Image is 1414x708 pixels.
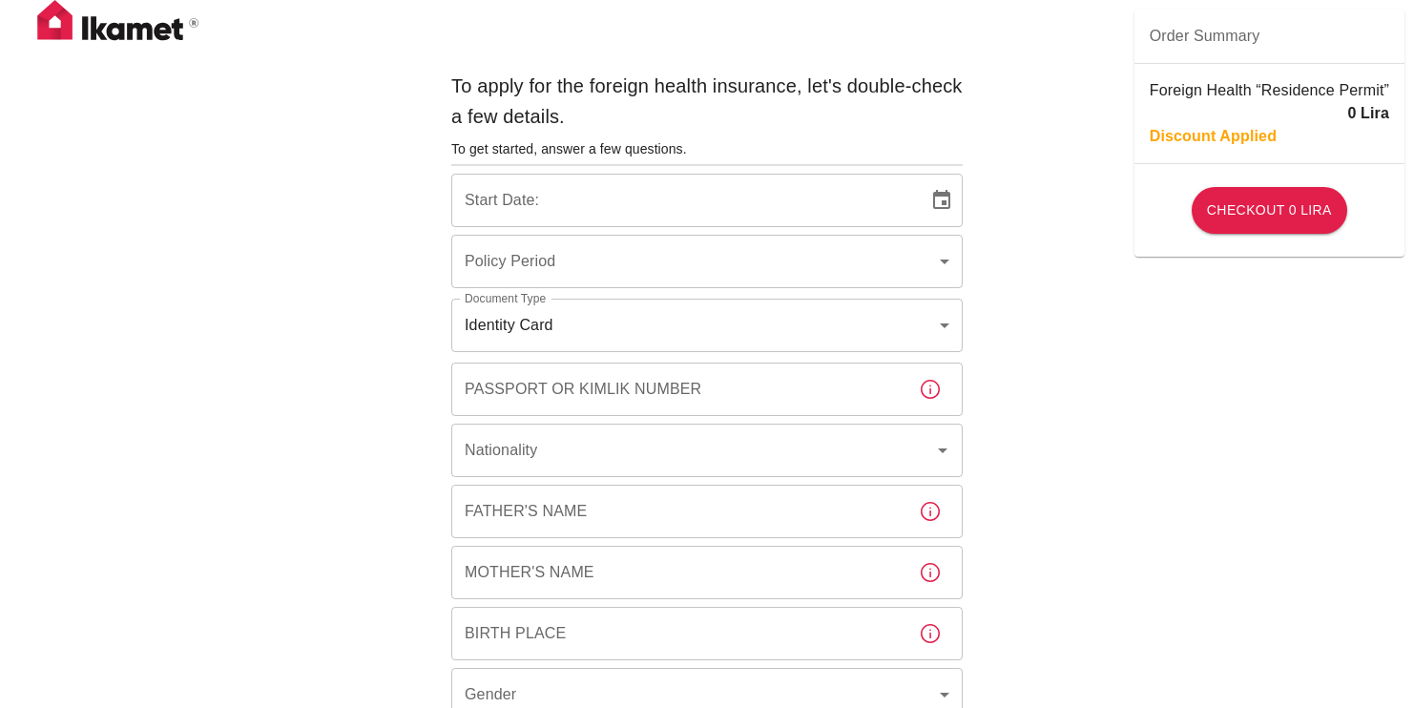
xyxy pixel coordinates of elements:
[1347,102,1389,125] p: 0 Lira
[1150,125,1277,148] p: Discount Applied
[451,71,963,132] h6: To apply for the foreign health insurance, let's double-check a few details.
[1192,187,1347,234] button: Checkout 0 Lira
[451,174,915,227] input: DD/MM/YYYY
[1150,79,1389,102] p: Foreign Health “Residence Permit”
[923,181,961,219] button: Choose date
[929,437,956,464] button: Open
[451,139,963,160] h6: To get started, answer a few questions.
[465,290,546,306] label: Document Type
[451,235,963,288] div: ​
[1150,25,1389,48] span: Order Summary
[451,299,963,352] div: Identity Card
